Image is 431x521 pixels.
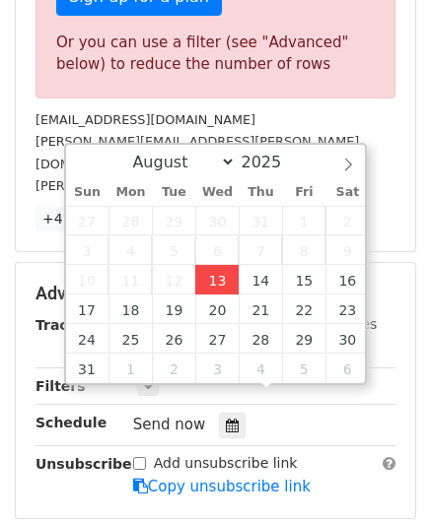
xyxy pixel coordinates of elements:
span: Sun [66,186,109,199]
span: August 25, 2025 [108,324,152,354]
span: August 30, 2025 [325,324,369,354]
span: September 5, 2025 [282,354,325,383]
span: August 24, 2025 [66,324,109,354]
span: August 26, 2025 [152,324,195,354]
span: August 14, 2025 [239,265,282,294]
span: Send now [133,416,206,433]
span: August 22, 2025 [282,294,325,324]
span: Thu [239,186,282,199]
h5: Advanced [36,283,395,304]
span: Tue [152,186,195,199]
span: August 3, 2025 [66,235,109,265]
strong: Filters [36,378,86,394]
span: July 30, 2025 [195,206,239,235]
span: August 15, 2025 [282,265,325,294]
span: Sat [325,186,369,199]
span: Mon [108,186,152,199]
span: August 23, 2025 [325,294,369,324]
span: August 6, 2025 [195,235,239,265]
span: August 17, 2025 [66,294,109,324]
span: August 27, 2025 [195,324,239,354]
span: July 28, 2025 [108,206,152,235]
span: August 13, 2025 [195,265,239,294]
span: August 18, 2025 [108,294,152,324]
span: September 2, 2025 [152,354,195,383]
span: August 12, 2025 [152,265,195,294]
span: August 11, 2025 [108,265,152,294]
input: Year [236,153,307,171]
span: July 27, 2025 [66,206,109,235]
span: August 28, 2025 [239,324,282,354]
span: July 31, 2025 [239,206,282,235]
span: September 4, 2025 [239,354,282,383]
span: August 20, 2025 [195,294,239,324]
span: August 5, 2025 [152,235,195,265]
strong: Schedule [36,415,107,430]
span: September 1, 2025 [108,354,152,383]
span: September 6, 2025 [325,354,369,383]
span: August 4, 2025 [108,235,152,265]
span: Fri [282,186,325,199]
span: July 29, 2025 [152,206,195,235]
span: August 10, 2025 [66,265,109,294]
small: [EMAIL_ADDRESS][DOMAIN_NAME] [36,112,255,127]
label: Add unsubscribe link [154,453,298,474]
iframe: Chat Widget [332,426,431,521]
small: [PERSON_NAME][EMAIL_ADDRESS][PERSON_NAME][DOMAIN_NAME] [36,134,359,171]
span: August 8, 2025 [282,235,325,265]
span: August 2, 2025 [325,206,369,235]
span: August 31, 2025 [66,354,109,383]
span: August 19, 2025 [152,294,195,324]
strong: Unsubscribe [36,456,132,472]
strong: Tracking [36,317,102,333]
span: August 29, 2025 [282,324,325,354]
span: August 21, 2025 [239,294,282,324]
span: August 1, 2025 [282,206,325,235]
span: August 7, 2025 [239,235,282,265]
span: Wed [195,186,239,199]
small: [PERSON_NAME][EMAIL_ADDRESS][DOMAIN_NAME] [36,178,360,193]
span: September 3, 2025 [195,354,239,383]
span: August 9, 2025 [325,235,369,265]
a: Copy unsubscribe link [133,478,311,495]
a: +47 more [36,207,118,231]
span: August 16, 2025 [325,265,369,294]
div: Or you can use a filter (see "Advanced" below) to reduce the number of rows [56,32,375,76]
